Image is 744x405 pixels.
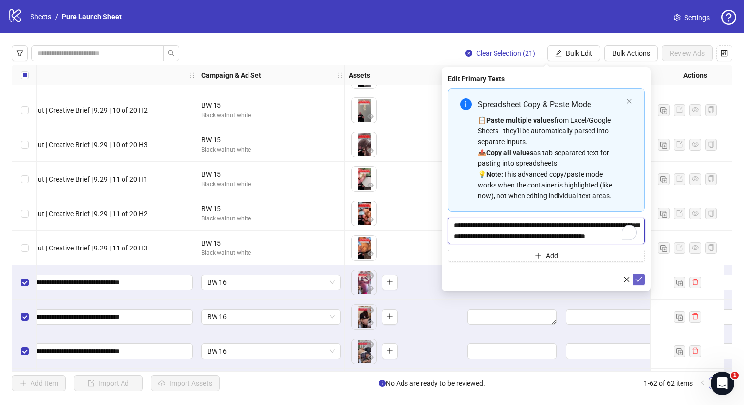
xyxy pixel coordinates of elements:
[476,49,535,57] span: Clear Selection (21)
[674,277,685,288] button: Duplicate
[604,45,658,61] button: Bulk Actions
[674,14,681,21] span: setting
[365,145,376,157] button: Preview
[367,285,374,292] span: eye
[201,111,341,120] div: Black walnut white
[612,49,650,57] span: Bulk Actions
[692,106,699,113] span: eye
[535,252,542,259] span: plus
[546,252,558,260] span: Add
[337,72,343,79] span: holder
[352,132,376,157] img: Asset 1
[4,175,148,183] span: Black Walnut | Creative Brief | 9.29 | 11 of 20 H1
[352,339,376,364] img: Asset 1
[365,249,376,260] button: Preview
[201,145,341,155] div: Black walnut white
[465,50,472,57] span: close-circle
[55,11,58,22] li: /
[352,201,376,226] img: Asset 1
[342,65,344,85] div: Resize Campaign & Ad Set column
[448,250,645,262] button: Add
[379,378,485,389] span: No Ads are ready to be reviewed.
[201,203,341,214] div: BW 15
[352,270,376,295] div: Asset 1
[676,244,683,251] span: export
[196,72,203,79] span: holder
[207,344,335,359] span: BW 16
[626,98,632,105] button: close
[367,113,374,120] span: eye
[367,182,374,188] span: eye
[201,214,341,223] div: Black walnut white
[683,70,707,81] strong: Actions
[4,244,148,252] span: Black Walnut | Creative Brief | 9.29 | 11 of 20 H3
[478,98,622,111] div: Spreadsheet Copy & Paste Mode
[692,141,699,148] span: eye
[189,72,196,79] span: holder
[448,218,645,244] textarea: To enrich screen reader interactions, please activate Accessibility in Grammarly extension settings
[386,347,393,354] span: plus
[658,242,670,254] button: Duplicate
[700,380,706,386] span: left
[658,104,670,116] button: Duplicate
[448,88,645,262] div: Multi-text input container - paste or copy values
[379,380,386,387] span: info-circle
[194,65,197,85] div: Resize Ad Name column
[367,341,374,348] span: close-circle
[565,343,705,360] div: Edit values
[486,116,554,124] strong: Paste multiple values
[201,249,341,258] div: Black walnut white
[365,352,376,364] button: Preview
[12,196,37,231] div: Select row 40
[674,311,685,323] button: Duplicate
[709,378,720,389] a: 1
[676,210,683,217] span: export
[709,377,720,389] li: 1
[365,111,376,123] button: Preview
[367,147,374,154] span: eye
[365,283,376,295] button: Preview
[692,210,699,217] span: eye
[352,167,376,191] img: Asset 1
[201,70,261,81] strong: Campaign & Ad Set
[697,377,709,389] button: left
[478,115,622,201] div: 📋 from Excel/Google Sheets - they'll be automatically parsed into separate inputs. 📤 as tab-separ...
[692,244,699,251] span: eye
[382,309,398,325] button: Add
[201,180,341,189] div: Black walnut white
[12,265,37,300] div: Select row 42
[676,106,683,113] span: export
[674,345,685,357] button: Duplicate
[352,98,376,123] img: Asset 1
[168,50,175,57] span: search
[711,372,734,395] iframe: Intercom live chat
[352,305,376,329] img: Asset 1
[382,343,398,359] button: Add
[697,377,709,389] li: Previous Page
[12,369,37,403] div: Select row 45
[460,65,463,85] div: Resize Assets column
[201,169,341,180] div: BW 15
[4,141,148,149] span: Black Walnut | Creative Brief | 9.29 | 10 of 20 H3
[29,11,53,22] a: Sheets
[658,173,670,185] button: Duplicate
[16,50,23,57] span: filter
[365,317,376,329] button: Preview
[458,45,543,61] button: Clear Selection (21)
[565,309,705,325] div: Edit values
[382,275,398,290] button: Add
[566,49,592,57] span: Bulk Edit
[74,375,143,391] button: Import Ad
[12,127,37,162] div: Select row 38
[60,11,124,22] a: Pure Launch Sheet
[12,231,37,265] div: Select row 41
[12,334,37,369] div: Select row 44
[12,65,37,85] div: Select all rows
[207,275,335,290] span: BW 16
[448,73,645,84] div: Edit Primary Texts
[555,50,562,57] span: edit
[662,45,713,61] button: Review Ads
[547,45,600,61] button: Bulk Edit
[684,12,710,23] span: Settings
